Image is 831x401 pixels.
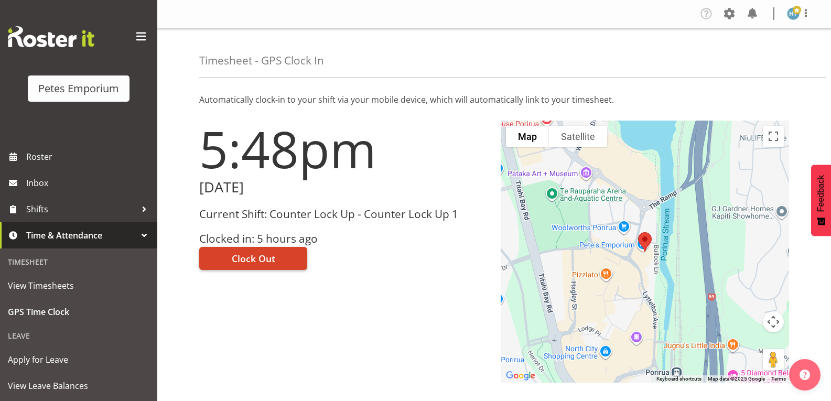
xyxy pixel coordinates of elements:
button: Toggle fullscreen view [763,126,784,147]
span: View Leave Balances [8,378,149,394]
span: Shifts [26,201,136,217]
button: Show satellite imagery [549,126,607,147]
h2: [DATE] [199,179,488,196]
span: GPS Time Clock [8,304,149,320]
img: helena-tomlin701.jpg [787,7,800,20]
span: Inbox [26,175,152,191]
button: Map camera controls [763,311,784,332]
p: Automatically clock-in to your shift via your mobile device, which will automatically link to you... [199,93,789,106]
img: Google [503,369,538,383]
img: help-xxl-2.png [800,370,810,380]
span: Apply for Leave [8,352,149,367]
a: GPS Time Clock [3,299,155,325]
div: Petes Emporium [38,81,119,96]
span: Roster [26,149,152,165]
h1: 5:48pm [199,121,488,177]
img: Rosterit website logo [8,26,94,47]
span: View Timesheets [8,278,149,294]
span: Feedback [816,175,826,212]
a: View Leave Balances [3,373,155,399]
button: Clock Out [199,247,307,270]
h3: Clocked in: 5 hours ago [199,233,488,245]
h4: Timesheet - GPS Clock In [199,55,324,67]
span: Clock Out [232,252,275,265]
button: Drag Pegman onto the map to open Street View [763,349,784,370]
button: Keyboard shortcuts [656,375,702,383]
span: Time & Attendance [26,227,136,243]
button: Feedback - Show survey [811,165,831,236]
a: View Timesheets [3,273,155,299]
span: Map data ©2025 Google [708,376,765,382]
button: Show street map [506,126,549,147]
div: Leave [3,325,155,346]
a: Open this area in Google Maps (opens a new window) [503,369,538,383]
a: Apply for Leave [3,346,155,373]
div: Timesheet [3,251,155,273]
a: Terms (opens in new tab) [771,376,786,382]
h3: Current Shift: Counter Lock Up - Counter Lock Up 1 [199,208,488,220]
